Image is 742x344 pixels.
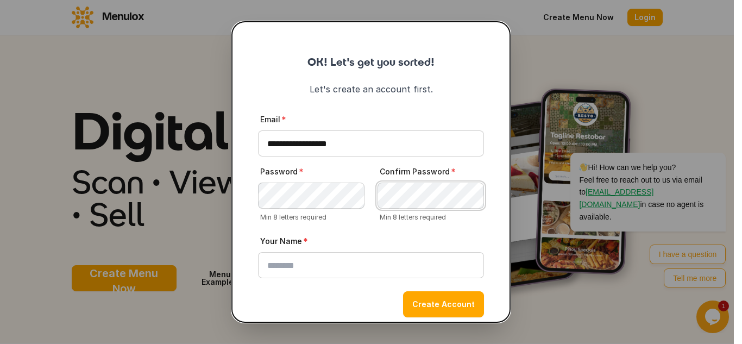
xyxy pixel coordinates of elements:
[403,291,484,317] button: Create Account
[380,213,446,222] span: Min 8 letters required
[43,96,52,105] img: :wave:
[260,213,326,222] span: Min 8 letters required
[114,178,191,197] button: I have a question
[7,86,191,221] div: 👋Hi! How can we help you?Feel free to reach out to us via email to[EMAIL_ADDRESS][DOMAIN_NAME]in ...
[43,121,118,142] a: [EMAIL_ADDRESS][DOMAIN_NAME]
[128,202,190,221] button: Tell me more
[258,83,484,96] p: Let's create an account first.
[260,114,280,125] span: Email
[260,236,302,247] span: Your Name
[43,96,168,154] span: Hi! How can we help you? Feel free to reach out to us via email to in case no agent is available.
[258,54,484,70] h3: OK! Let's get you sorted!
[380,166,450,177] span: Confirm Password
[260,166,298,177] span: Password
